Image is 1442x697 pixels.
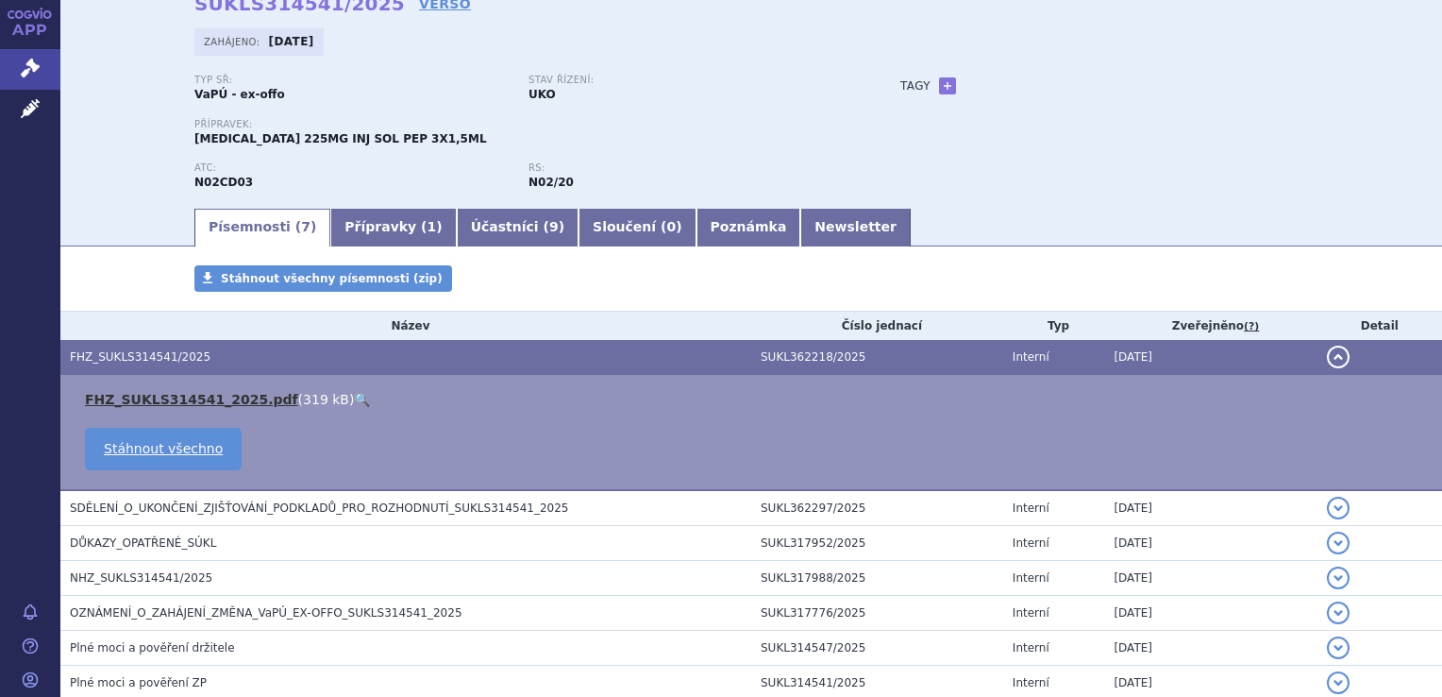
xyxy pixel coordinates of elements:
span: Zahájeno: [204,34,263,49]
th: Název [60,312,751,340]
span: FHZ_SUKLS314541/2025 [70,350,210,364]
span: 7 [301,219,310,234]
strong: VaPÚ - ex-offo [194,88,285,101]
a: + [939,77,956,94]
a: Účastníci (9) [457,209,578,246]
td: SUKL317776/2025 [751,596,1003,631]
span: Plné moci a pověření držitele [70,641,235,654]
span: Interní [1013,571,1049,585]
span: DŮKAZY_OPATŘENÉ_SÚKL [70,536,216,550]
td: [DATE] [1104,631,1316,666]
span: Interní [1013,641,1049,654]
span: Interní [1013,676,1049,689]
th: Zveřejněno [1104,312,1316,340]
strong: UKO [528,88,556,101]
span: Stáhnout všechny písemnosti (zip) [221,272,443,285]
td: SUKL314547/2025 [751,631,1003,666]
span: Plné moci a pověření ZP [70,676,207,689]
button: detail [1327,671,1350,694]
li: ( ) [85,390,1423,409]
strong: monoklonální protilátky – antimigrenika [528,176,574,189]
span: NHZ_SUKLS314541/2025 [70,571,212,585]
button: detail [1327,637,1350,659]
button: detail [1327,567,1350,589]
p: RS: [528,162,844,174]
h3: Tagy [900,75,931,97]
span: Interní [1013,606,1049,620]
span: SDĚLENÍ_O_UKONČENÍ_ZJIŠŤOVÁNÍ_PODKLADŮ_PRO_ROZHODNUTÍ_SUKLS314541_2025 [70,501,568,515]
span: Interní [1013,536,1049,550]
td: SUKL317952/2025 [751,526,1003,561]
a: Newsletter [800,209,911,246]
strong: FREMANEZUMAB [194,176,253,189]
a: Stáhnout všechny písemnosti (zip) [194,265,452,292]
th: Detail [1317,312,1442,340]
a: Poznámka [696,209,801,246]
td: SUKL362297/2025 [751,490,1003,526]
span: 319 kB [303,392,349,407]
a: Stáhnout všechno [85,428,242,470]
td: [DATE] [1104,340,1316,375]
button: detail [1327,497,1350,519]
td: [DATE] [1104,490,1316,526]
span: [MEDICAL_DATA] 225MG INJ SOL PEP 3X1,5ML [194,132,487,145]
td: [DATE] [1104,526,1316,561]
button: detail [1327,532,1350,554]
p: Typ SŘ: [194,75,510,86]
p: Přípravek: [194,119,863,130]
th: Typ [1003,312,1105,340]
td: [DATE] [1104,596,1316,631]
button: detail [1327,346,1350,368]
span: Interní [1013,501,1049,515]
abbr: (?) [1244,320,1259,333]
span: 1 [428,219,437,234]
td: SUKL317988/2025 [751,561,1003,596]
p: ATC: [194,162,510,174]
p: Stav řízení: [528,75,844,86]
a: Sloučení (0) [578,209,696,246]
span: 0 [666,219,676,234]
strong: [DATE] [269,35,314,48]
td: [DATE] [1104,561,1316,596]
a: FHZ_SUKLS314541_2025.pdf [85,392,298,407]
span: OZNÁMENÍ_O_ZAHÁJENÍ_ZMĚNA_VaPÚ_EX-OFFO_SUKLS314541_2025 [70,606,462,620]
a: Přípravky (1) [330,209,456,246]
a: Písemnosti (7) [194,209,330,246]
span: Interní [1013,350,1049,364]
a: 🔍 [354,392,370,407]
span: 9 [549,219,559,234]
td: SUKL362218/2025 [751,340,1003,375]
th: Číslo jednací [751,312,1003,340]
button: detail [1327,602,1350,624]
